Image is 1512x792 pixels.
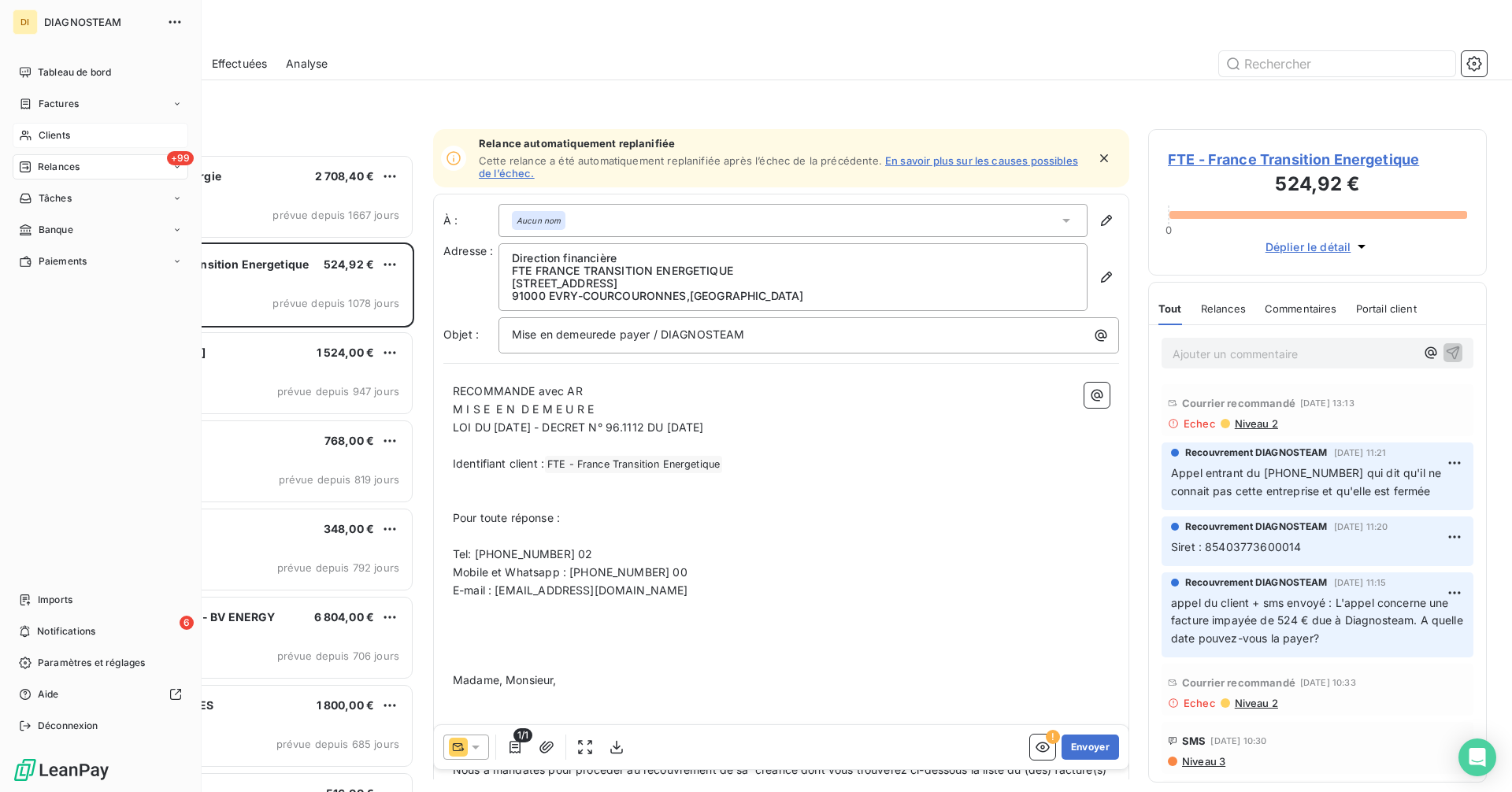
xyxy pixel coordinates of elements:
span: 348,00 € [324,522,374,535]
p: Direction financière [512,252,1074,265]
span: prévue depuis 706 jours [277,650,399,662]
a: Aide [13,682,188,707]
span: [DATE] 11:20 [1334,522,1388,531]
span: prévue depuis 819 jours [279,473,399,486]
span: Siret : 85403773600014 [1171,540,1301,553]
span: prévue depuis 1667 jours [272,209,399,221]
em: Aucun nom [517,215,561,226]
span: Cette relance a été automatiquement replanifiée après l’échec de la précédente. [479,154,882,167]
span: 768,00 € [324,434,374,447]
span: E-mail : [EMAIL_ADDRESS][DOMAIN_NAME] [453,583,688,597]
span: Portail client [1356,302,1417,315]
span: Aide [38,687,59,701]
span: Echec [1184,417,1216,430]
span: Relance automatiquement replanifiée [479,137,1087,150]
p: [STREET_ADDRESS] [512,277,1074,290]
span: [DATE] 13:13 [1300,398,1354,408]
span: Imports [38,593,72,607]
span: Niveau 2 [1233,417,1278,430]
span: 2 708,40 € [315,169,375,183]
span: Courrier recommandé [1182,397,1295,409]
span: prévue depuis 685 jours [276,738,399,750]
span: Clients [39,128,70,142]
span: Paramètres et réglages [38,656,145,670]
div: DI [13,9,38,35]
span: [DATE] 10:33 [1300,678,1356,687]
span: Niveau 3 [1180,755,1225,768]
span: Relances [1201,302,1246,315]
span: FTE - France Transition Energetique [545,456,722,474]
span: Appel entrant du [PHONE_NUMBER] qui dit qu'il ne connait pas cette entreprise et qu'elle est fermée [1171,466,1444,498]
span: appel du client + sms envoyé : L'appel concerne une facture impayée de 524 € due à Diagnosteam. A... [1171,596,1466,646]
span: Tableau de bord [38,65,111,80]
div: Open Intercom Messenger [1458,738,1496,776]
span: RECOMMANDE avec AR [453,384,583,398]
span: Adresse : [443,244,493,257]
span: [DATE] 10:30 [1210,736,1266,746]
span: Paiements [39,254,87,268]
label: À : [443,213,498,228]
span: 0 [1165,224,1172,236]
span: Tel: [PHONE_NUMBER] 02 [453,547,592,561]
span: DIAGNOSTEAM [44,16,157,28]
p: 91000 EVRY-COURCOURONNES , [GEOGRAPHIC_DATA] [512,290,1074,302]
span: 1/1 [513,728,532,742]
span: 1 524,00 € [317,346,375,359]
span: Madame, Monsieur, [453,673,557,687]
span: [DATE] 11:15 [1334,578,1387,587]
span: Factures [39,97,79,111]
span: LOI DU [DATE] - DECRET N° 96.1112 DU [DATE] [453,420,703,434]
h3: 524,92 € [1168,170,1467,202]
span: Pour toute réponse : [453,511,560,524]
span: Objet : [443,328,479,341]
span: Courrier recommandé [1182,676,1295,689]
span: prévue depuis 792 jours [277,561,399,574]
button: Envoyer [1062,735,1119,760]
span: +99 [167,151,194,165]
span: 6 804,00 € [314,610,375,624]
span: Recouvrement DIAGNOSTEAM [1185,575,1328,590]
span: 1 800,00 € [317,698,375,712]
div: grid [76,154,414,792]
span: Analyse [286,56,328,72]
span: Commentaires [1265,302,1337,315]
span: Identifiant client : [453,457,544,470]
span: SMS [1182,735,1206,747]
span: 6 [180,616,194,630]
span: Effectuées [212,56,268,72]
span: Recouvrement DIAGNOSTEAM [1185,446,1328,460]
span: M I S E E N D E M E U R E [453,402,594,416]
span: Notifications [37,624,95,638]
span: FTE - France Transition Energetique [1168,149,1467,170]
p: FTE FRANCE TRANSITION ENERGETIQUE [512,265,1074,277]
span: Mise en demeurede payer / DIAGNOSTEAM [512,328,745,341]
span: Déplier le détail [1266,239,1351,255]
span: Déconnexion [38,719,98,733]
span: Echec [1184,697,1216,709]
span: 524,92 € [324,257,374,271]
span: Niveau 2 [1233,697,1278,709]
img: Logo LeanPay [13,757,110,783]
span: Tâches [39,191,72,205]
button: Déplier le détail [1261,238,1375,256]
span: FTE - France Transition Energetique [111,257,309,271]
span: Mobile et Whatsapp : [PHONE_NUMBER] 00 [453,565,687,579]
span: Banque [39,223,73,237]
span: prévue depuis 947 jours [277,385,399,398]
span: prévue depuis 1078 jours [272,297,399,309]
span: Recouvrement DIAGNOSTEAM [1185,520,1328,534]
span: Relances [38,160,80,174]
input: Rechercher [1219,51,1455,76]
a: En savoir plus sur les causes possibles de l’échec. [479,154,1078,179]
span: [DATE] 11:21 [1334,448,1387,457]
span: Tout [1158,302,1182,315]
